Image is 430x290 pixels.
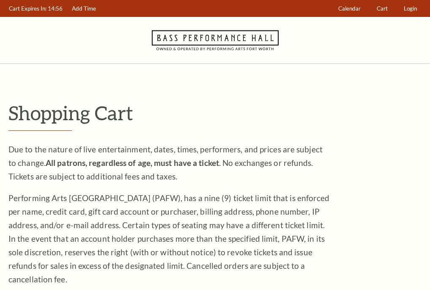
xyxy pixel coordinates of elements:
[400,0,421,17] a: Login
[68,0,100,17] a: Add Time
[8,144,323,181] span: Due to the nature of live entertainment, dates, times, performers, and prices are subject to chan...
[8,102,422,124] p: Shopping Cart
[48,5,63,12] span: 14:56
[373,0,392,17] a: Cart
[8,191,330,286] p: Performing Arts [GEOGRAPHIC_DATA] (PAFW), has a nine (9) ticket limit that is enforced per name, ...
[338,5,361,12] span: Calendar
[9,5,47,12] span: Cart Expires In:
[377,5,388,12] span: Cart
[46,158,219,168] strong: All patrons, regardless of age, must have a ticket
[334,0,365,17] a: Calendar
[404,5,417,12] span: Login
